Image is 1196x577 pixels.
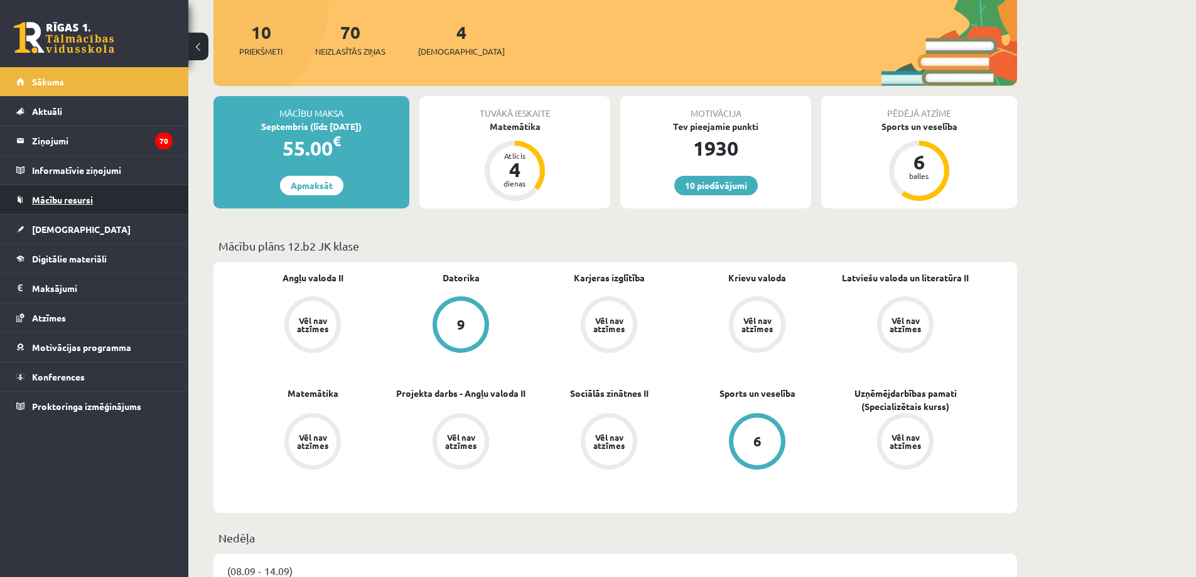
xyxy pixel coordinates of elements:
[239,45,283,58] span: Priekšmeti
[16,392,173,421] a: Proktoringa izmēģinājums
[418,45,505,58] span: [DEMOGRAPHIC_DATA]
[570,387,649,400] a: Sociālās zinātnes II
[821,120,1017,203] a: Sports un veselība 6 balles
[295,433,330,450] div: Vēl nav atzīmes
[419,120,610,133] div: Matemātika
[213,96,409,120] div: Mācību maksa
[32,371,85,382] span: Konferences
[16,97,173,126] a: Aktuāli
[295,316,330,333] div: Vēl nav atzīmes
[443,271,480,284] a: Datorika
[620,96,811,120] div: Motivācija
[683,296,831,355] a: Vēl nav atzīmes
[888,316,923,333] div: Vēl nav atzīmes
[831,413,979,472] a: Vēl nav atzīmes
[32,401,141,412] span: Proktoringa izmēģinājums
[674,176,758,195] a: 10 piedāvājumi
[574,271,645,284] a: Karjeras izglītība
[443,433,478,450] div: Vēl nav atzīmes
[16,156,173,185] a: Informatīvie ziņojumi
[591,433,627,450] div: Vēl nav atzīmes
[32,274,173,303] legend: Maksājumi
[16,126,173,155] a: Ziņojumi70
[821,96,1017,120] div: Pēdējā atzīme
[155,132,173,149] i: 70
[620,120,811,133] div: Tev pieejamie punkti
[535,296,683,355] a: Vēl nav atzīmes
[683,413,831,472] a: 6
[315,21,385,58] a: 70Neizlasītās ziņas
[719,387,795,400] a: Sports un veselība
[288,387,338,400] a: Matemātika
[32,253,107,264] span: Digitālie materiāli
[239,413,387,472] a: Vēl nav atzīmes
[728,271,786,284] a: Krievu valoda
[387,413,535,472] a: Vēl nav atzīmes
[32,194,93,205] span: Mācību resursi
[16,303,173,332] a: Atzīmes
[315,45,385,58] span: Neizlasītās ziņas
[14,22,114,53] a: Rīgas 1. Tālmācības vidusskola
[419,96,610,120] div: Tuvākā ieskaite
[218,529,1012,546] p: Nedēļa
[333,132,341,150] span: €
[16,362,173,391] a: Konferences
[16,333,173,362] a: Motivācijas programma
[280,176,343,195] a: Apmaksāt
[888,433,923,450] div: Vēl nav atzīmes
[620,133,811,163] div: 1930
[387,296,535,355] a: 9
[418,21,505,58] a: 4[DEMOGRAPHIC_DATA]
[831,296,979,355] a: Vēl nav atzīmes
[900,172,938,180] div: balles
[821,120,1017,133] div: Sports un veselība
[535,413,683,472] a: Vēl nav atzīmes
[16,274,173,303] a: Maksājumi
[16,67,173,96] a: Sākums
[213,133,409,163] div: 55.00
[16,244,173,273] a: Digitālie materiāli
[496,152,534,159] div: Atlicis
[419,120,610,203] a: Matemātika Atlicis 4 dienas
[753,434,762,448] div: 6
[32,105,62,117] span: Aktuāli
[32,224,131,235] span: [DEMOGRAPHIC_DATA]
[239,296,387,355] a: Vēl nav atzīmes
[457,318,465,332] div: 9
[32,126,173,155] legend: Ziņojumi
[16,185,173,214] a: Mācību resursi
[32,312,66,323] span: Atzīmes
[496,180,534,187] div: dienas
[32,76,64,87] span: Sākums
[32,342,131,353] span: Motivācijas programma
[496,159,534,180] div: 4
[239,21,283,58] a: 10Priekšmeti
[16,215,173,244] a: [DEMOGRAPHIC_DATA]
[842,271,969,284] a: Latviešu valoda un literatūra II
[218,237,1012,254] p: Mācību plāns 12.b2 JK klase
[283,271,343,284] a: Angļu valoda II
[32,156,173,185] legend: Informatīvie ziņojumi
[213,120,409,133] div: Septembris (līdz [DATE])
[831,387,979,413] a: Uzņēmējdarbības pamati (Specializētais kurss)
[900,152,938,172] div: 6
[396,387,525,400] a: Projekta darbs - Angļu valoda II
[591,316,627,333] div: Vēl nav atzīmes
[740,316,775,333] div: Vēl nav atzīmes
